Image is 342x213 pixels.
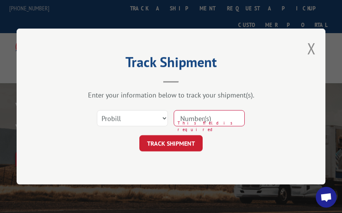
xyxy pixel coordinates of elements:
div: Enter your information below to track your shipment(s). [55,91,287,99]
span: This field is required [178,120,245,132]
div: Open chat [316,187,337,208]
button: TRACK SHIPMENT [139,135,203,151]
h2: Track Shipment [55,57,287,71]
button: Close modal [307,38,316,59]
input: Number(s) [174,110,245,126]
